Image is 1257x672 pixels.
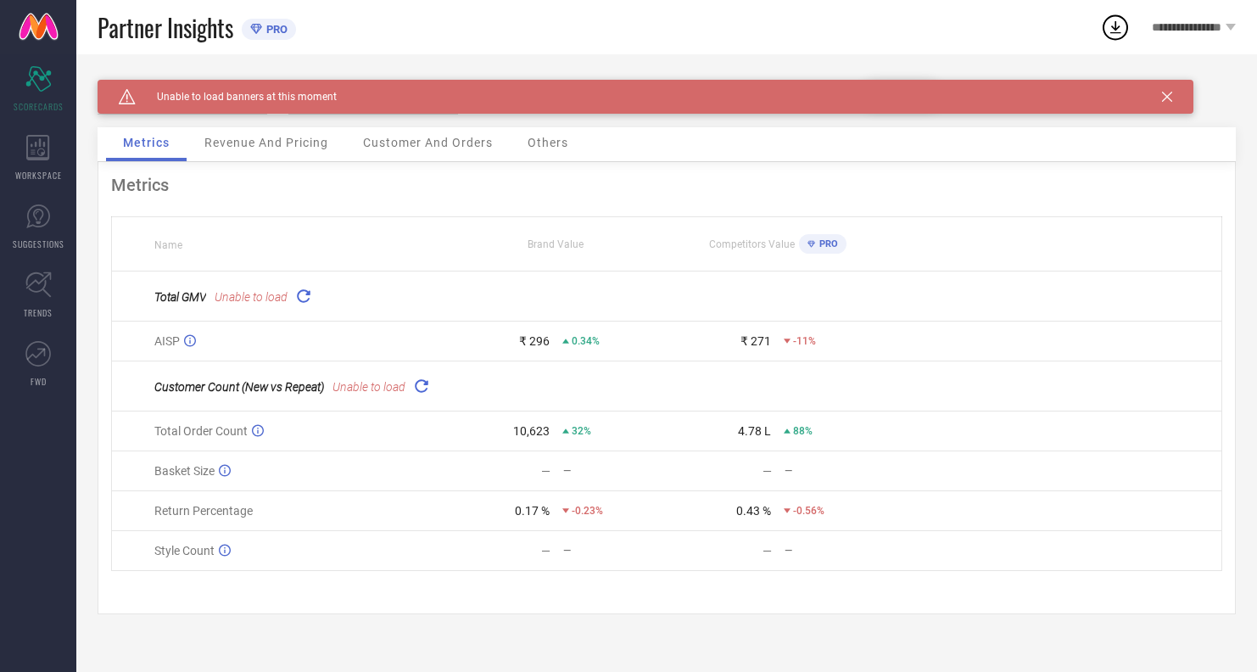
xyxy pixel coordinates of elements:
[793,335,816,347] span: -11%
[154,239,182,251] span: Name
[98,80,267,92] div: Brand
[736,504,771,518] div: 0.43 %
[763,544,772,557] div: —
[563,465,666,477] div: —
[154,544,215,557] span: Style Count
[815,238,838,249] span: PRO
[513,424,550,438] div: 10,623
[363,136,493,149] span: Customer And Orders
[204,136,328,149] span: Revenue And Pricing
[292,284,316,308] div: Reload "Total GMV"
[24,306,53,319] span: TRENDS
[563,545,666,557] div: —
[332,380,405,394] span: Unable to load
[262,23,288,36] span: PRO
[528,238,584,250] span: Brand Value
[123,136,170,149] span: Metrics
[13,238,64,250] span: SUGGESTIONS
[740,334,771,348] div: ₹ 271
[154,464,215,478] span: Basket Size
[709,238,795,250] span: Competitors Value
[738,424,771,438] div: 4.78 L
[15,169,62,182] span: WORKSPACE
[215,290,288,304] span: Unable to load
[528,136,568,149] span: Others
[1100,12,1131,42] div: Open download list
[154,334,180,348] span: AISP
[154,380,324,394] span: Customer Count (New vs Repeat)
[572,335,600,347] span: 0.34%
[154,424,248,438] span: Total Order Count
[410,374,433,398] div: Reload "Customer Count (New vs Repeat) "
[31,375,47,388] span: FWD
[136,91,337,103] span: Unable to load banners at this moment
[98,10,233,45] span: Partner Insights
[515,504,550,518] div: 0.17 %
[541,464,550,478] div: —
[793,505,824,517] span: -0.56%
[793,425,813,437] span: 88%
[785,545,887,557] div: —
[154,504,253,518] span: Return Percentage
[572,425,591,437] span: 32%
[14,100,64,113] span: SCORECARDS
[785,465,887,477] div: —
[519,334,550,348] div: ₹ 296
[541,544,550,557] div: —
[111,175,1222,195] div: Metrics
[763,464,772,478] div: —
[154,290,206,304] span: Total GMV
[572,505,603,517] span: -0.23%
